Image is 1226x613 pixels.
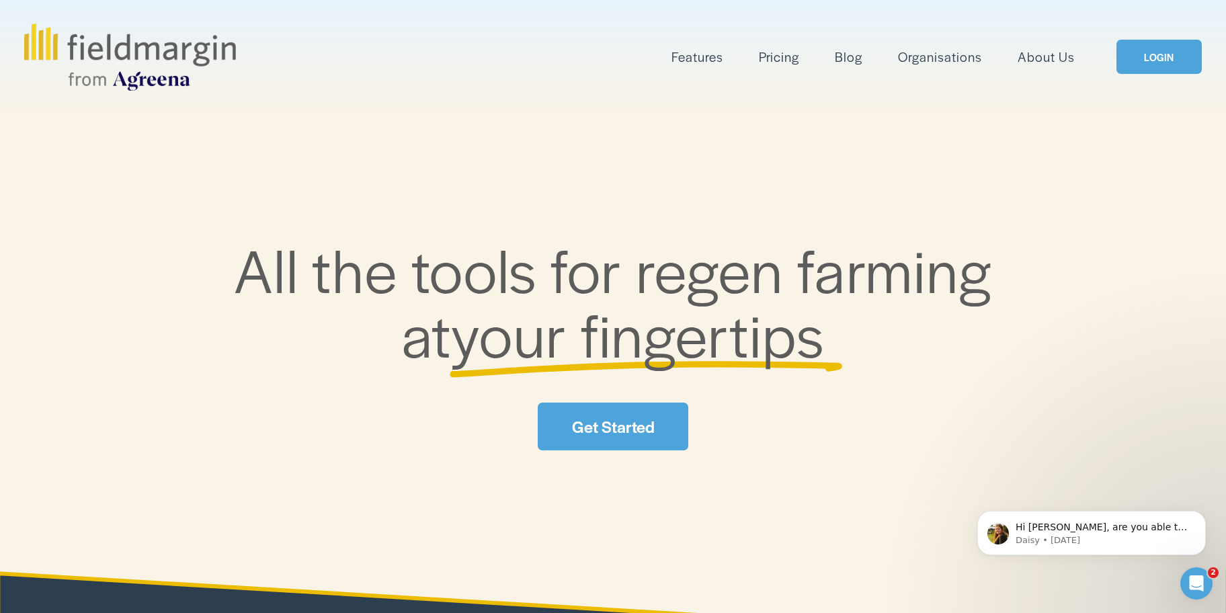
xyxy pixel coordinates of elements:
[759,46,799,68] a: Pricing
[957,483,1226,577] iframe: Intercom notifications message
[898,46,982,68] a: Organisations
[671,47,723,67] span: Features
[1116,40,1201,74] a: LOGIN
[671,46,723,68] a: folder dropdown
[835,46,862,68] a: Blog
[1208,567,1219,578] span: 2
[1180,567,1213,600] iframe: Intercom live chat
[24,24,235,91] img: fieldmargin.com
[451,291,824,375] span: your fingertips
[234,227,992,375] span: All the tools for regen farming at
[538,403,688,450] a: Get Started
[1018,46,1075,68] a: About Us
